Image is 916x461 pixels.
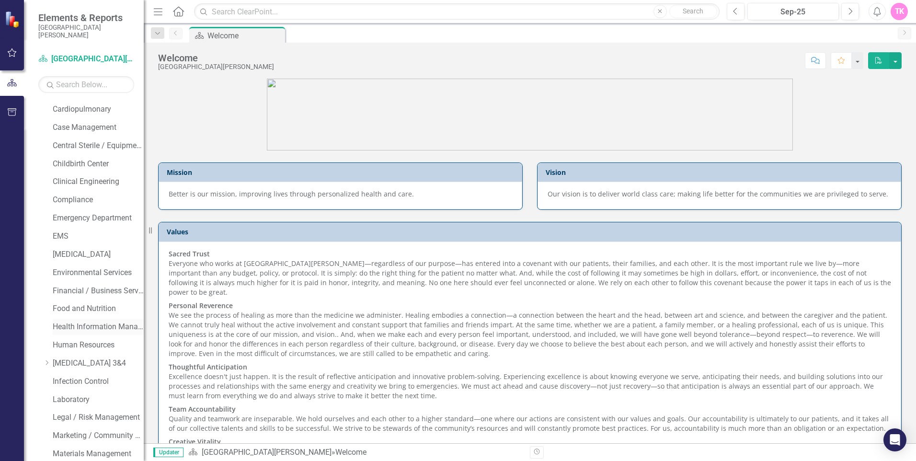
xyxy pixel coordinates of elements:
[53,449,144,460] a: Materials Management
[158,53,274,63] div: Welcome
[751,6,836,18] div: Sep-25
[53,159,144,170] a: Childbirth Center
[53,286,144,297] a: Financial / Business Services
[53,104,144,115] a: Cardiopulmonary
[669,5,717,18] button: Search
[53,394,144,405] a: Laboratory
[153,448,183,457] span: Updater
[891,3,908,20] button: TK
[683,7,703,15] span: Search
[167,169,517,176] h3: Mission
[202,448,332,457] a: [GEOGRAPHIC_DATA][PERSON_NAME]
[53,412,144,423] a: Legal / Risk Management
[167,228,896,235] h3: Values
[207,30,283,42] div: Welcome
[38,23,134,39] small: [GEOGRAPHIC_DATA][PERSON_NAME]
[53,140,144,151] a: Central Sterile / Equipment Distribution
[747,3,839,20] button: Sep-25
[53,231,144,242] a: EMS
[53,376,144,387] a: Infection Control
[546,169,896,176] h3: Vision
[169,404,236,414] strong: Team Accountability
[53,195,144,206] a: Compliance
[53,249,144,260] a: [MEDICAL_DATA]
[53,358,144,369] a: [MEDICAL_DATA] 3&4
[53,303,144,314] a: Food and Nutrition
[169,301,233,310] strong: Personal Reverence
[53,340,144,351] a: Human Resources
[38,54,134,65] a: [GEOGRAPHIC_DATA][PERSON_NAME]
[53,322,144,333] a: Health Information Management
[5,11,22,27] img: ClearPoint Strategy
[38,76,134,93] input: Search Below...
[883,428,906,451] div: Open Intercom Messenger
[335,448,366,457] div: Welcome
[53,122,144,133] a: Case Management
[169,189,512,199] p: Better is our mission, improving lives through personalized health and care.
[169,362,247,371] strong: Thoughtful Anticipation
[194,3,720,20] input: Search ClearPoint...
[169,437,221,446] strong: Creative Vitality
[188,447,523,458] div: »
[169,360,891,403] p: Excellence doesn't just happen. It is the result of reflective anticipation and innovative proble...
[169,249,210,258] strong: Sacred Trust
[169,299,891,360] p: We see the process of healing as more than the medicine we administer. Healing embodies a connect...
[53,213,144,224] a: Emergency Department
[548,189,891,199] p: Our vision is to deliver world class care; making life better for the communities we are privileg...
[53,176,144,187] a: Clinical Engineering
[169,403,891,435] p: Quality and teamwork are inseparable. We hold ourselves and each other to a higher standard—one w...
[38,12,134,23] span: Elements & Reports
[267,79,793,150] img: SJRMC%20new%20logo%203.jpg
[169,249,891,299] p: Everyone who works at [GEOGRAPHIC_DATA][PERSON_NAME]—regardless of our purpose—has entered into a...
[53,267,144,278] a: Environmental Services
[53,430,144,441] a: Marketing / Community Services
[158,63,274,70] div: [GEOGRAPHIC_DATA][PERSON_NAME]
